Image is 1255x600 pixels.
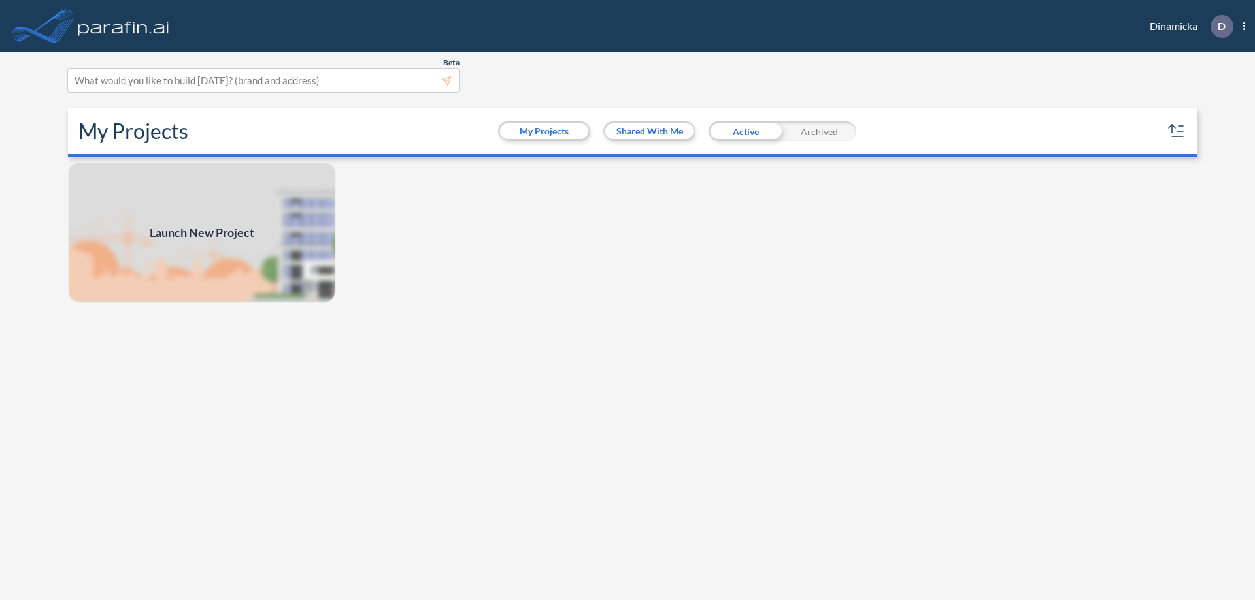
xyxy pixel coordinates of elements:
[75,13,172,39] img: logo
[1218,20,1226,32] p: D
[443,57,460,68] span: Beta
[1166,121,1187,142] button: sort
[782,121,856,141] div: Archived
[500,123,588,139] button: My Projects
[150,224,254,242] span: Launch New Project
[68,162,336,303] a: Launch New Project
[68,162,336,303] img: add
[605,123,694,139] button: Shared With Me
[1130,15,1245,38] div: Dinamicka
[709,121,782,141] div: Active
[78,119,188,144] h2: My Projects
